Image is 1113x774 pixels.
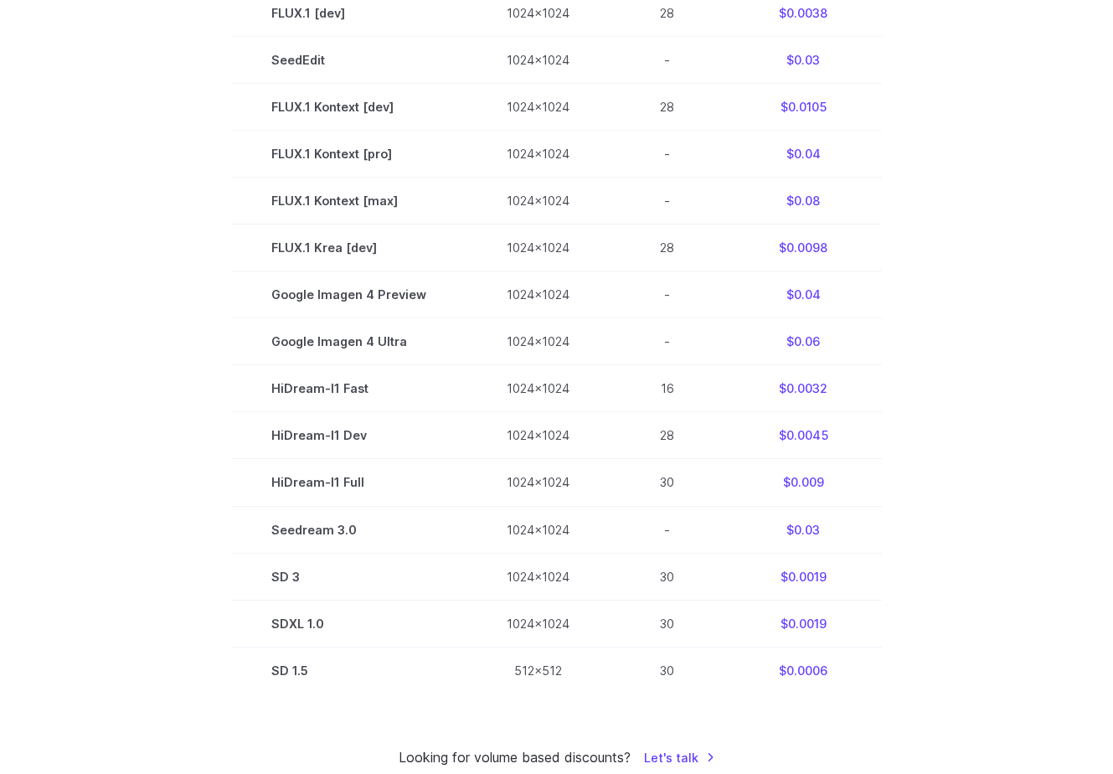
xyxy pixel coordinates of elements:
td: 1024x1024 [466,506,610,553]
td: 28 [610,84,724,131]
small: Looking for volume based discounts? [399,747,631,769]
td: HiDream-I1 Full [231,459,466,506]
td: HiDream-I1 Fast [231,365,466,412]
td: FLUX.1 Kontext [pro] [231,131,466,178]
td: 1024x1024 [466,600,610,647]
td: $0.08 [724,178,882,224]
td: 1024x1024 [466,224,610,271]
td: FLUX.1 Kontext [max] [231,178,466,224]
td: $0.03 [724,37,882,84]
td: SD 3 [231,553,466,600]
td: 1024x1024 [466,84,610,131]
td: $0.0032 [724,365,882,412]
td: SeedEdit [231,37,466,84]
td: FLUX.1 Krea [dev] [231,224,466,271]
td: $0.04 [724,131,882,178]
td: 30 [610,553,724,600]
td: HiDream-I1 Dev [231,412,466,459]
td: - [610,178,724,224]
td: 1024x1024 [466,318,610,365]
td: 1024x1024 [466,459,610,506]
td: $0.0019 [724,553,882,600]
td: - [610,506,724,553]
td: SD 1.5 [231,647,466,694]
td: $0.0045 [724,412,882,459]
td: 1024x1024 [466,412,610,459]
td: 1024x1024 [466,178,610,224]
td: $0.0098 [724,224,882,271]
td: 30 [610,600,724,647]
td: - [610,318,724,365]
td: 16 [610,365,724,412]
td: 28 [610,224,724,271]
td: $0.06 [724,318,882,365]
td: 28 [610,412,724,459]
td: FLUX.1 Kontext [dev] [231,84,466,131]
td: - [610,131,724,178]
td: Google Imagen 4 Preview [231,271,466,318]
td: 1024x1024 [466,37,610,84]
td: Seedream 3.0 [231,506,466,553]
td: 512x512 [466,647,610,694]
td: Google Imagen 4 Ultra [231,318,466,365]
td: 1024x1024 [466,365,610,412]
td: $0.0105 [724,84,882,131]
td: - [610,271,724,318]
td: $0.0006 [724,647,882,694]
td: 30 [610,647,724,694]
td: - [610,37,724,84]
td: 1024x1024 [466,271,610,318]
a: Let's talk [644,748,715,767]
td: 1024x1024 [466,131,610,178]
td: $0.04 [724,271,882,318]
td: $0.03 [724,506,882,553]
td: $0.0019 [724,600,882,647]
td: 1024x1024 [466,553,610,600]
td: 30 [610,459,724,506]
td: SDXL 1.0 [231,600,466,647]
td: $0.009 [724,459,882,506]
